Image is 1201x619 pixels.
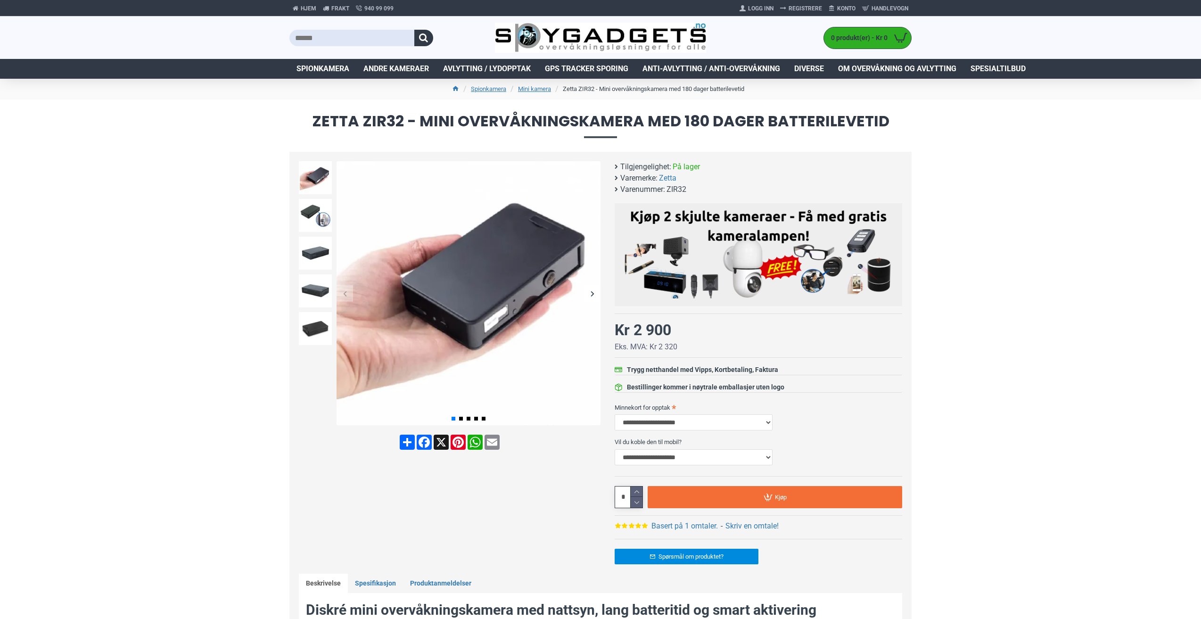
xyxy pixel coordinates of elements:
span: Avlytting / Lydopptak [443,63,531,74]
span: Spesialtilbud [971,63,1026,74]
img: SpyGadgets.no [495,23,707,53]
a: Logg Inn [736,1,777,16]
label: Vil du koble den til mobil? [615,434,902,449]
a: Spionkamera [471,84,506,94]
span: Logg Inn [748,4,773,13]
b: Tilgjengelighet: [620,161,671,173]
a: Anti-avlytting / Anti-overvåkning [635,59,787,79]
b: Varenummer: [620,184,665,195]
span: Handlevogn [872,4,908,13]
img: Zetta ZIR32 - Mini nattkamera med 180 dager batterilevetid - SpyGadgets.no [299,312,332,345]
a: Registrere [777,1,825,16]
b: - [721,521,723,530]
span: Om overvåkning og avlytting [838,63,956,74]
span: Go to slide 2 [459,417,463,421]
span: Hjem [301,4,316,13]
a: Skriv en omtale! [725,520,779,532]
span: På lager [673,161,700,173]
img: Zetta ZIR32 - Mini nattkamera med 180 dager batterilevetid - SpyGadgets.no [299,274,332,307]
a: Basert på 1 omtaler. [651,520,718,532]
span: Go to slide 4 [474,417,478,421]
a: Diverse [787,59,831,79]
a: Pinterest [450,435,467,450]
b: Varemerke: [620,173,658,184]
a: Zetta [659,173,676,184]
span: Kjøp [775,494,787,500]
span: Konto [837,4,856,13]
a: GPS Tracker Sporing [538,59,635,79]
span: Zetta ZIR32 - Mini overvåkningskamera med 180 dager batterilevetid [289,114,912,138]
img: Zetta ZIR32 - Mini nattkamera med 180 dager batterilevetid - SpyGadgets.no [299,199,332,232]
span: Anti-avlytting / Anti-overvåkning [642,63,780,74]
a: Handlevogn [859,1,912,16]
a: Share [399,435,416,450]
a: Mini kamera [518,84,551,94]
a: X [433,435,450,450]
img: Zetta ZIR32 - Mini nattkamera med 180 dager batterilevetid - SpyGadgets.no [299,161,332,194]
span: Frakt [331,4,349,13]
span: Go to slide 3 [467,417,470,421]
a: Spionkamera [289,59,356,79]
a: WhatsApp [467,435,484,450]
a: Andre kameraer [356,59,436,79]
a: Konto [825,1,859,16]
a: Spørsmål om produktet? [615,549,758,564]
span: ZIR32 [666,184,686,195]
a: Spesifikasjon [348,574,403,594]
div: Bestillinger kommer i nøytrale emballasjer uten logo [627,382,784,392]
a: Om overvåkning og avlytting [831,59,963,79]
div: Kr 2 900 [615,319,671,341]
span: Registrere [789,4,822,13]
span: Diverse [794,63,824,74]
img: Zetta ZIR32 - Mini nattkamera med 180 dager batterilevetid - SpyGadgets.no [299,237,332,270]
span: Go to slide 1 [452,417,455,421]
span: 0 produkt(er) - Kr 0 [824,33,890,43]
img: Kjøp 2 skjulte kameraer – Få med gratis kameralampe! [622,208,895,298]
a: Email [484,435,501,450]
span: Go to slide 5 [482,417,485,421]
span: Andre kameraer [363,63,429,74]
div: Trygg netthandel med Vipps, Kortbetaling, Faktura [627,365,778,375]
div: Previous slide [337,285,353,302]
label: Minnekort for opptak [615,400,902,415]
a: Produktanmeldelser [403,574,478,594]
span: 940 99 099 [364,4,394,13]
span: GPS Tracker Sporing [545,63,628,74]
a: Spesialtilbud [963,59,1033,79]
div: Next slide [584,285,600,302]
a: Beskrivelse [299,574,348,594]
span: Spionkamera [296,63,349,74]
a: 0 produkt(er) - Kr 0 [824,27,911,49]
a: Avlytting / Lydopptak [436,59,538,79]
a: Facebook [416,435,433,450]
img: Zetta ZIR32 - Mini nattkamera med 180 dager batterilevetid - SpyGadgets.no [337,161,600,425]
